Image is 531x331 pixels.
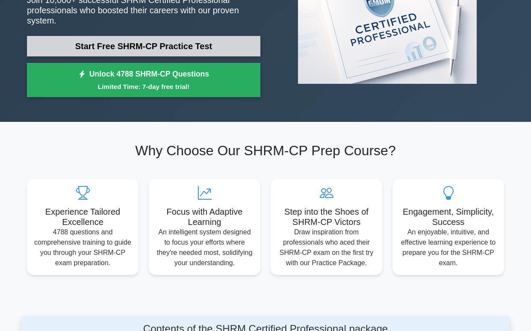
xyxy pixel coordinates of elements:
p: An enjoyable, intuitive, and effective learning experience to prepare you for the SHRM-CP exam. [399,227,497,268]
h5: Experience Tailored Excellence [34,207,132,227]
p: An intelligent system designed to focus your efforts where they're needed most, solidifying your ... [156,227,254,268]
small: Limited Time: 7-day free trial! [38,82,250,92]
h5: Step into the Shoes of SHRM-CP Victors [277,207,375,227]
p: Draw inspiration from professionals who aced their SHRM-CP exam on the first try with our Practic... [277,227,375,268]
h5: Engagement, Simplicity, Success [399,207,497,227]
a: Unlock 4788 SHRM-CP QuestionsLimited Time: 7-day free trial! [27,63,260,97]
p: 4788 questions and comprehensive training to guide you through your SHRM-CP exam preparation. [34,227,132,268]
h2: Why Choose Our SHRM-CP Prep Course? [27,142,504,159]
h5: Focus with Adaptive Learning [156,207,254,227]
a: Start Free SHRM-CP Practice Test [27,36,260,56]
